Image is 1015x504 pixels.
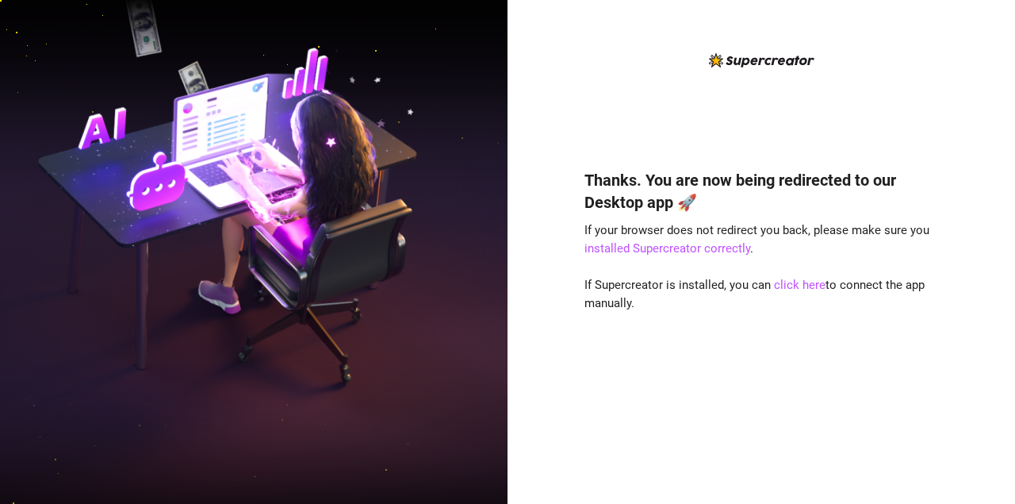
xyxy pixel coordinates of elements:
[584,241,750,256] a: installed Supercreator correctly
[584,278,925,311] span: If Supercreator is installed, you can to connect the app manually.
[774,278,825,292] a: click here
[584,223,929,256] span: If your browser does not redirect you back, please make sure you .
[584,169,938,214] h4: Thanks. You are now being redirected to our Desktop app 🚀
[709,53,814,67] img: logo-BBDzfeDw.svg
